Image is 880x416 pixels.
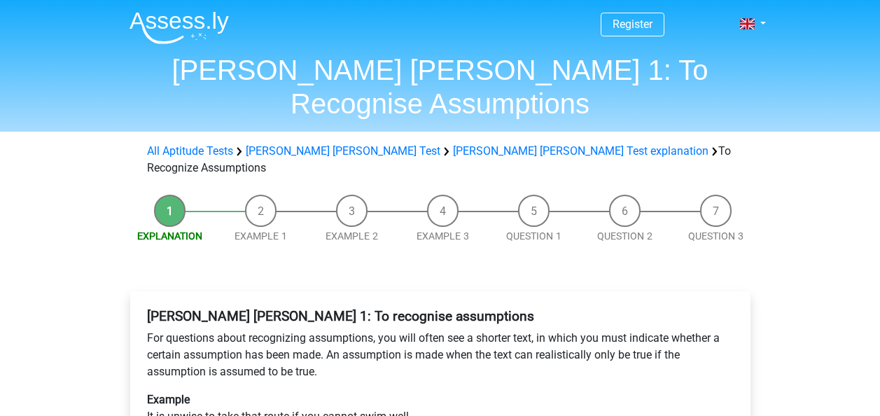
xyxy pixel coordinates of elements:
a: [PERSON_NAME] [PERSON_NAME] Test explanation [453,144,708,158]
a: [PERSON_NAME] [PERSON_NAME] Test [246,144,440,158]
a: Question 1 [506,230,561,242]
b: [PERSON_NAME] [PERSON_NAME] 1: To recognise assumptions [147,308,534,324]
a: Explanation [137,230,202,242]
a: Question 2 [597,230,652,242]
a: All Aptitude Tests [147,144,233,158]
a: Question 3 [688,230,743,242]
a: Example 2 [326,230,378,242]
div: To Recognize Assumptions [141,143,739,176]
h1: [PERSON_NAME] [PERSON_NAME] 1: To Recognise Assumptions [118,53,762,120]
a: Example 3 [417,230,469,242]
p: For questions about recognizing assumptions, you will often see a shorter text, in which you must... [147,330,734,380]
b: Example [147,393,190,406]
a: Register [613,18,652,31]
a: Example 1 [235,230,287,242]
img: Assessly [130,11,229,44]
